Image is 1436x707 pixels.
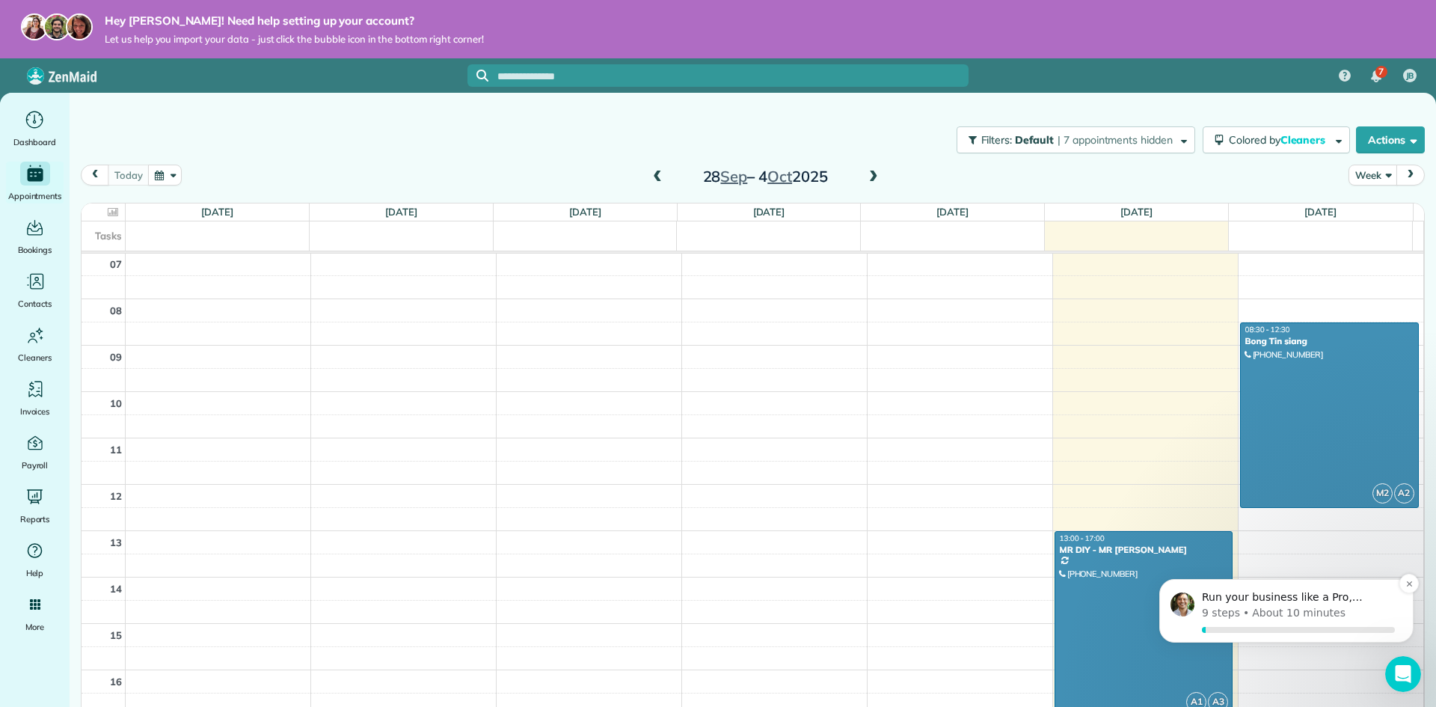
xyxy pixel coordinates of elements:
span: Filters: [981,133,1013,147]
a: Reports [6,485,64,527]
p: About 10 minutes [115,120,209,136]
span: 08:30 - 12:30 [1245,325,1290,334]
button: Today [108,165,149,185]
span: Dashboard [13,135,56,150]
div: Hi there! This is ZenBot 🤖I’m here to answer your questions, but you’ll always have the option to... [12,58,245,165]
button: Filters: Default | 7 appointments hidden [957,126,1195,153]
a: Filters: Default | 7 appointments hidden [949,126,1195,153]
p: 9 steps [65,120,103,136]
span: 12 [110,490,122,502]
span: 08 [110,304,122,316]
span: Help [26,566,44,581]
span: Let us help you import your data - just click the bubble icon in the bottom right corner! [105,33,484,46]
button: Week [1348,165,1397,185]
span: 13 [110,536,122,548]
h1: ZenBot [73,7,115,19]
span: 10 [110,397,122,409]
div: checklist notification from Amar Ghose, 11w ago. Run your business like a Pro, Jason, 0 of 9 task... [22,94,277,158]
button: Start recording [95,490,107,502]
div: How can I help? [24,141,233,156]
a: [DATE] [1304,206,1337,218]
div: Hi there! This is ZenBot 🤖 [24,67,233,82]
span: 13:00 - 17:00 [1060,533,1105,543]
div: Bong Tin siang [1245,336,1414,346]
span: Tasks [95,230,122,242]
span: Payroll [22,458,49,473]
nav: Main [1327,58,1436,93]
button: prev [81,165,109,185]
a: [DATE] [1120,206,1153,218]
button: Upload attachment [23,490,35,502]
a: Payroll [6,431,64,473]
button: Dismiss notification [263,89,282,108]
span: Bookings [18,242,52,257]
a: [DATE] [753,206,785,218]
div: I’m here to answer your questions, but you’ll always have the option to talk to our team. [24,90,233,134]
a: [DATE] [569,206,601,218]
div: ZenBot • AI Agent • Just now [24,168,153,177]
span: 14 [110,583,122,595]
span: Cleaners [1280,133,1328,147]
span: Contacts [18,296,52,311]
a: [DATE] [385,206,417,218]
img: michelle-19f622bdf1676172e81f8f8fba1fb50e276960ebfe0243fe18214015130c80e4.jpg [66,13,93,40]
a: Appointments [6,162,64,203]
span: More [25,619,44,634]
a: [DATE] [201,206,233,218]
div: MR DIY - MR [PERSON_NAME] [1059,545,1229,555]
span: 7 [1378,66,1384,78]
a: Invoices [6,377,64,419]
button: Gif picker [71,490,83,502]
span: Reports [20,512,50,527]
span: Run your business like a Pro, [PERSON_NAME] [65,106,226,133]
span: 16 [110,676,122,688]
button: Colored byCleaners [1203,126,1350,153]
span: Oct [767,167,792,186]
button: Focus search [467,70,488,82]
img: Profile image for Amar [34,108,58,132]
button: Actions [1356,126,1425,153]
a: Cleaners [6,323,64,365]
span: Colored by [1229,133,1331,147]
p: The team can also help [73,19,186,34]
div: Checklist progress: 0 of 9 tasks completed [65,120,258,148]
span: M2 [1372,483,1393,504]
div: 7 unread notifications [1360,60,1392,93]
button: Emoji picker [47,490,59,502]
span: JB [1406,70,1414,82]
img: jorge-587dff0eeaa6aab1f244e6dc62b8924c3b6ad411094392a53c71c6c4a576187d.jpg [43,13,70,40]
img: Profile image for ZenBot [43,8,67,32]
span: Cleaners [18,350,52,365]
button: next [1396,165,1425,185]
svg: Focus search [476,70,488,82]
span: Default [1015,133,1055,147]
a: [DATE] [936,206,969,218]
textarea: Ask a question… [13,459,286,484]
span: | 7 appointments hidden [1058,133,1173,147]
span: Appointments [8,189,62,203]
span: A2 [1394,483,1414,504]
span: 09 [110,351,122,363]
a: Contacts [6,269,64,311]
div: Close [263,6,289,33]
button: go back [10,6,38,34]
span: 07 [110,258,122,270]
div: ZenBot says… [12,58,287,198]
span: 11 [110,444,122,456]
p: • [106,120,112,136]
iframe: Intercom notifications message [1137,485,1436,667]
strong: Hey [PERSON_NAME]! Need help setting up your account? [105,13,484,28]
span: 15 [110,629,122,641]
span: Invoices [20,404,50,419]
a: Dashboard [6,108,64,150]
button: Send a message… [257,484,280,508]
button: Home [234,6,263,34]
a: Help [6,539,64,581]
span: Sep [720,167,747,186]
img: maria-72a9807cf96188c08ef61303f053569d2e2a8a1cde33d635c8a3ac13582a053d.jpg [21,13,48,40]
iframe: Intercom live chat [1385,656,1421,692]
a: Bookings [6,215,64,257]
h2: 28 – 4 2025 [672,168,859,185]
